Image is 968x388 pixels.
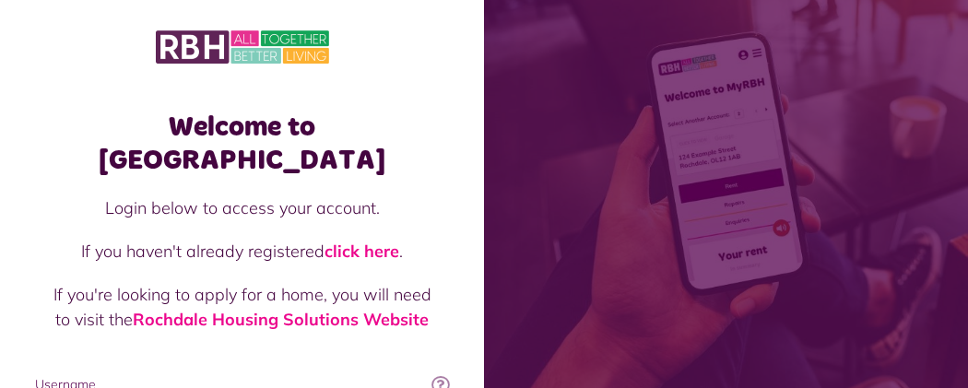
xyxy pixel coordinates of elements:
[35,111,450,177] h1: Welcome to [GEOGRAPHIC_DATA]
[133,309,429,330] a: Rochdale Housing Solutions Website
[156,28,329,66] img: MyRBH
[53,282,431,332] p: If you're looking to apply for a home, you will need to visit the
[325,241,399,262] a: click here
[53,239,431,264] p: If you haven't already registered .
[53,195,431,220] p: Login below to access your account.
